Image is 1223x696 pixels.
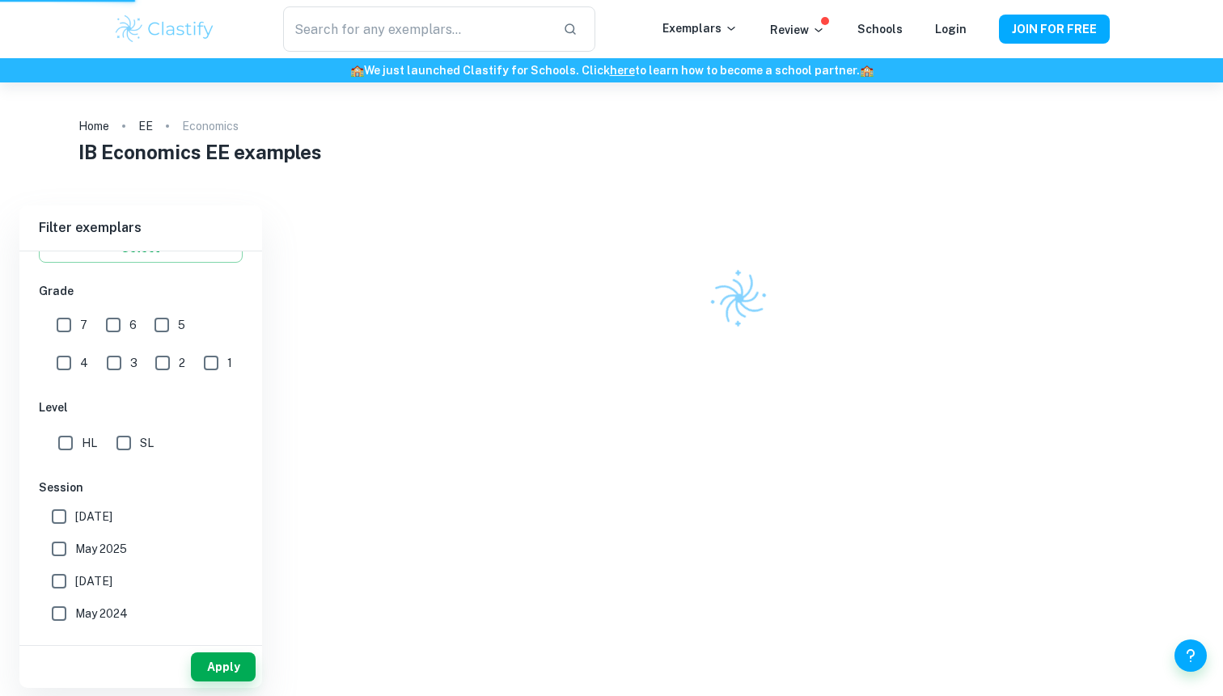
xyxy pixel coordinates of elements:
[75,605,128,622] span: May 2024
[610,64,635,77] a: here
[19,205,262,251] h6: Filter exemplars
[75,572,112,590] span: [DATE]
[770,21,825,39] p: Review
[138,115,153,137] a: EE
[78,115,109,137] a: Home
[179,354,185,372] span: 2
[39,282,243,300] h6: Grade
[140,434,154,452] span: SL
[935,23,967,36] a: Login
[130,354,138,372] span: 3
[82,434,97,452] span: HL
[113,13,216,45] img: Clastify logo
[39,399,243,416] h6: Level
[191,652,256,681] button: Apply
[860,64,874,77] span: 🏫
[178,316,185,334] span: 5
[182,117,239,135] p: Economics
[80,354,88,372] span: 4
[700,259,780,339] img: Clastify logo
[75,508,112,525] span: [DATE]
[999,15,1110,44] button: JOIN FOR FREE
[857,23,903,36] a: Schools
[3,61,1220,79] h6: We just launched Clastify for Schools. Click to learn how to become a school partner.
[75,637,112,655] span: [DATE]
[662,19,738,37] p: Exemplars
[129,316,137,334] span: 6
[80,316,87,334] span: 7
[39,479,243,496] h6: Session
[350,64,364,77] span: 🏫
[283,6,550,52] input: Search for any exemplars...
[75,540,127,558] span: May 2025
[78,137,1145,167] h1: IB Economics EE examples
[1174,639,1207,672] button: Help and Feedback
[227,354,232,372] span: 1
